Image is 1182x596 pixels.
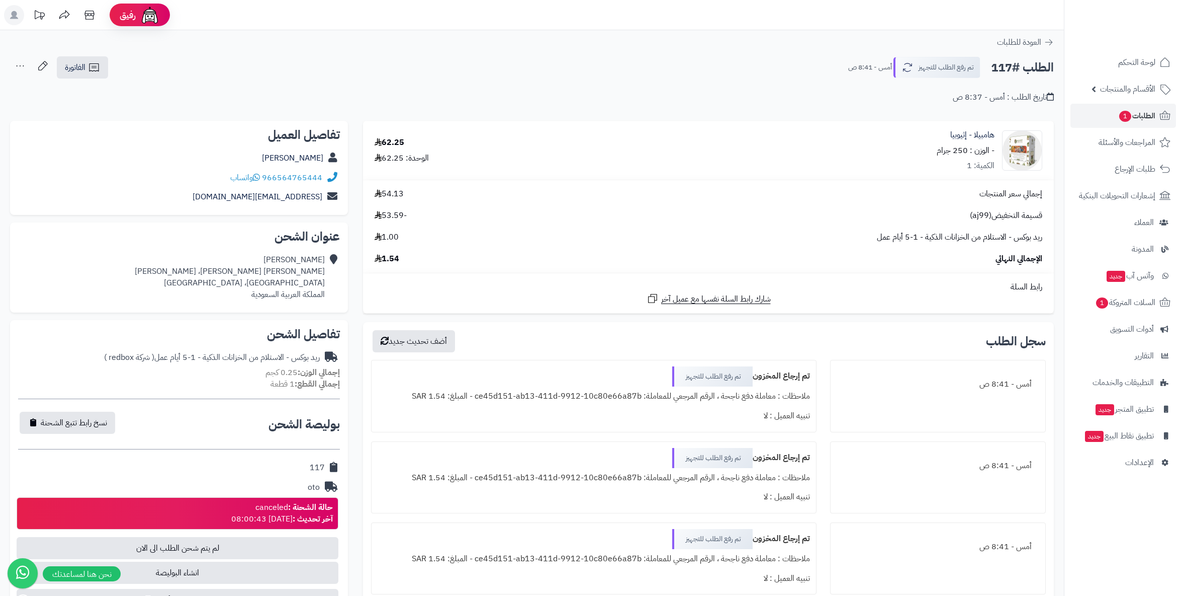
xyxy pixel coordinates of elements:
a: العودة للطلبات [997,36,1054,48]
div: ملاحظات : معاملة دفع ناجحة ، الرقم المرجعي للمعاملة: ce45d151-ab13-411d-9912-10c80e66a87b - المبل... [378,549,810,569]
b: تم إرجاع المخزون [753,370,810,382]
div: تاريخ الطلب : أمس - 8:37 ص [953,92,1054,103]
div: رابط السلة [367,281,1050,293]
span: 1 [1096,297,1108,309]
span: العودة للطلبات [997,36,1041,48]
div: ملاحظات : معاملة دفع ناجحة ، الرقم المرجعي للمعاملة: ce45d151-ab13-411d-9912-10c80e66a87b - المبل... [378,468,810,488]
div: تم رفع الطلب للتجهيز [672,529,753,549]
a: الطلبات1 [1070,104,1176,128]
span: شارك رابط السلة نفسها مع عميل آخر [661,293,771,305]
h2: الطلب #117 [991,57,1054,78]
span: الفاتورة [65,61,85,73]
span: تطبيق نقاط البيع [1084,429,1154,443]
span: التطبيقات والخدمات [1093,376,1154,390]
h2: تفاصيل الشحن [18,328,340,340]
a: التقارير [1070,344,1176,368]
button: أضف تحديث جديد [373,330,455,352]
span: 1.54 [375,253,399,265]
span: ريد بوكس - الاستلام من الخزانات الذكية - 1-5 أيام عمل [877,232,1042,243]
a: طلبات الإرجاع [1070,157,1176,181]
strong: إجمالي الوزن: [298,366,340,379]
span: جديد [1107,271,1125,282]
div: تم رفع الطلب للتجهيز [672,366,753,387]
span: الإعدادات [1125,456,1154,470]
small: 1 قطعة [270,378,340,390]
a: تحديثات المنصة [27,5,52,28]
a: أدوات التسويق [1070,317,1176,341]
h2: تفاصيل العميل [18,129,340,141]
b: تم إرجاع المخزون [753,452,810,464]
span: نسخ رابط تتبع الشحنة [41,417,107,429]
a: شارك رابط السلة نفسها مع عميل آخر [647,292,771,305]
div: 62.25 [375,137,404,148]
a: السلات المتروكة1 [1070,290,1176,315]
h3: سجل الطلب [986,335,1046,347]
strong: حالة الشحنة : [288,501,333,513]
div: ريد بوكس - الاستلام من الخزانات الذكية - 1-5 أيام عمل [104,352,320,363]
a: إشعارات التحويلات البنكية [1070,184,1176,208]
span: الأقسام والمنتجات [1100,82,1155,96]
div: ملاحظات : معاملة دفع ناجحة ، الرقم المرجعي للمعاملة: ce45d151-ab13-411d-9912-10c80e66a87b - المبل... [378,387,810,406]
a: 966564765444 [262,172,322,184]
button: نسخ رابط تتبع الشحنة [20,412,115,434]
span: العملاء [1134,215,1154,230]
a: هامبيلا - إثيوبيا [950,129,994,141]
h2: عنوان الشحن [18,231,340,243]
div: [PERSON_NAME] [PERSON_NAME] [PERSON_NAME]، [PERSON_NAME] [GEOGRAPHIC_DATA]، [GEOGRAPHIC_DATA] الم... [135,254,325,300]
div: الوحدة: 62.25 [375,153,429,164]
span: إجمالي سعر المنتجات [979,188,1042,200]
a: لوحة التحكم [1070,50,1176,74]
span: السلات المتروكة [1095,295,1155,310]
a: المدونة [1070,237,1176,261]
div: تنبيه العميل : لا [378,487,810,507]
span: المدونة [1132,242,1154,256]
div: أمس - 8:41 ص [837,456,1039,476]
span: التقارير [1135,349,1154,363]
div: تم رفع الطلب للتجهيز [672,448,753,468]
small: أمس - 8:41 ص [848,62,892,72]
div: تنبيه العميل : لا [378,406,810,426]
img: ai-face.png [140,5,160,25]
span: الطلبات [1118,109,1155,123]
button: تم رفع الطلب للتجهيز [893,57,980,78]
span: رفيق [120,9,136,21]
span: وآتس آب [1106,269,1154,283]
strong: إجمالي القطع: [295,378,340,390]
span: أدوات التسويق [1110,322,1154,336]
div: canceled [DATE] 08:00:43 [231,502,333,525]
small: 0.25 كجم [265,366,340,379]
span: لوحة التحكم [1118,55,1155,69]
span: -53.59 [375,210,407,221]
a: العملاء [1070,210,1176,235]
span: جديد [1085,431,1104,442]
div: 117 [310,462,325,474]
span: إشعارات التحويلات البنكية [1079,189,1155,203]
a: المراجعات والأسئلة [1070,130,1176,155]
img: 1756544460-Hambella%20Left-90x90.png [1003,130,1042,171]
b: تم إرجاع المخزون [753,533,810,545]
h2: بوليصة الشحن [268,418,340,430]
div: أمس - 8:41 ص [837,537,1039,557]
span: الإجمالي النهائي [995,253,1042,265]
a: [EMAIL_ADDRESS][DOMAIN_NAME] [193,191,322,203]
a: الفاتورة [57,56,108,79]
span: المراجعات والأسئلة [1099,135,1155,150]
span: 1.00 [375,232,399,243]
span: ( شركة redbox ) [104,351,154,363]
span: لم يتم شحن الطلب الى الان [17,537,338,559]
div: الكمية: 1 [967,160,994,172]
span: قسيمة التخفيض(aj99) [970,210,1042,221]
span: جديد [1096,404,1114,415]
a: [PERSON_NAME] [262,152,323,164]
span: 1 [1119,111,1131,122]
div: أمس - 8:41 ص [837,375,1039,394]
span: 54.13 [375,188,404,200]
div: oto [308,482,320,493]
a: تطبيق المتجرجديد [1070,397,1176,421]
small: - الوزن : 250 جرام [937,144,994,157]
a: واتساب [230,172,260,184]
a: الإعدادات [1070,451,1176,475]
div: تنبيه العميل : لا [378,569,810,588]
span: تطبيق المتجر [1095,402,1154,416]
